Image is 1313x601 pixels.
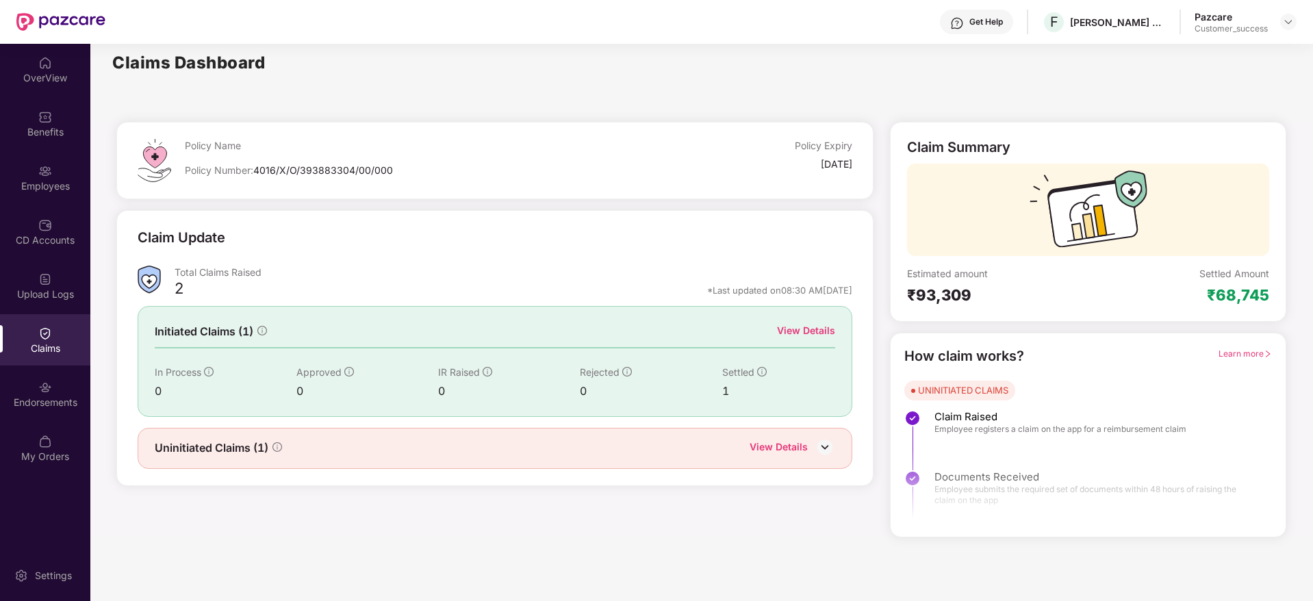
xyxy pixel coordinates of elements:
[257,326,267,335] span: info-circle
[907,139,1010,155] div: Claim Summary
[1283,16,1294,27] img: svg+xml;base64,PHN2ZyBpZD0iRHJvcGRvd24tMzJ4MzIiIHhtbG5zPSJodHRwOi8vd3d3LnczLm9yZy8yMDAwL3N2ZyIgd2...
[904,346,1024,367] div: How claim works?
[38,327,52,340] img: svg+xml;base64,PHN2ZyBpZD0iQ2xhaW0iIHhtbG5zPSJodHRwOi8vd3d3LnczLm9yZy8yMDAwL3N2ZyIgd2lkdGg9IjIwIi...
[14,569,28,583] img: svg+xml;base64,PHN2ZyBpZD0iU2V0dGluZy0yMHgyMCIgeG1sbnM9Imh0dHA6Ly93d3cudzMub3JnLzIwMDAvc3ZnIiB3aW...
[918,383,1008,397] div: UNINITIATED CLAIMS
[1195,23,1268,34] div: Customer_success
[483,367,492,376] span: info-circle
[722,366,754,378] span: Settled
[204,367,214,376] span: info-circle
[438,383,580,400] div: 0
[934,410,1186,424] span: Claim Raised
[777,323,835,338] div: View Details
[950,16,964,30] img: svg+xml;base64,PHN2ZyBpZD0iSGVscC0zMngzMiIgeG1sbnM9Imh0dHA6Ly93d3cudzMub3JnLzIwMDAvc3ZnIiB3aWR0aD...
[38,218,52,232] img: svg+xml;base64,PHN2ZyBpZD0iQ0RfQWNjb3VudHMiIGRhdGEtbmFtZT0iQ0QgQWNjb3VudHMiIHhtbG5zPSJodHRwOi8vd3...
[138,139,171,182] img: svg+xml;base64,PHN2ZyB4bWxucz0iaHR0cDovL3d3dy53My5vcmcvMjAwMC9zdmciIHdpZHRoPSI0OS4zMiIgaGVpZ2h0PS...
[38,272,52,286] img: svg+xml;base64,PHN2ZyBpZD0iVXBsb2FkX0xvZ3MiIGRhdGEtbmFtZT0iVXBsb2FkIExvZ3MiIHhtbG5zPSJodHRwOi8vd3...
[38,381,52,394] img: svg+xml;base64,PHN2ZyBpZD0iRW5kb3JzZW1lbnRzIiB4bWxucz0iaHR0cDovL3d3dy53My5vcmcvMjAwMC9zdmciIHdpZH...
[175,266,853,279] div: Total Claims Raised
[38,435,52,448] img: svg+xml;base64,PHN2ZyBpZD0iTXlfT3JkZXJzIiBkYXRhLW5hbWU9Ik15IE9yZGVycyIgeG1sbnM9Imh0dHA6Ly93d3cudz...
[969,16,1003,27] div: Get Help
[904,410,921,426] img: svg+xml;base64,PHN2ZyBpZD0iU3RlcC1Eb25lLTMyeDMyIiB4bWxucz0iaHR0cDovL3d3dy53My5vcmcvMjAwMC9zdmciIH...
[185,164,630,177] div: Policy Number:
[138,266,161,294] img: ClaimsSummaryIcon
[1050,14,1058,30] span: F
[580,366,620,378] span: Rejected
[722,383,836,400] div: 1
[155,383,296,400] div: 0
[16,13,105,31] img: New Pazcare Logo
[272,442,282,452] span: info-circle
[138,227,225,248] div: Claim Update
[1199,267,1269,280] div: Settled Amount
[31,569,76,583] div: Settings
[907,267,1088,280] div: Estimated amount
[155,323,253,340] span: Initiated Claims (1)
[1219,348,1272,359] span: Learn more
[344,367,354,376] span: info-circle
[907,285,1088,305] div: ₹93,309
[795,139,852,152] div: Policy Expiry
[38,164,52,178] img: svg+xml;base64,PHN2ZyBpZD0iRW1wbG95ZWVzIiB4bWxucz0iaHR0cDovL3d3dy53My5vcmcvMjAwMC9zdmciIHdpZHRoPS...
[296,383,438,400] div: 0
[1070,16,1166,29] div: [PERSON_NAME] & [PERSON_NAME] Labs Private Limited
[185,139,630,152] div: Policy Name
[815,437,835,457] img: DownIcon
[38,56,52,70] img: svg+xml;base64,PHN2ZyBpZD0iSG9tZSIgeG1sbnM9Imh0dHA6Ly93d3cudzMub3JnLzIwMDAvc3ZnIiB3aWR0aD0iMjAiIG...
[1030,170,1147,256] img: svg+xml;base64,PHN2ZyB3aWR0aD0iMTcyIiBoZWlnaHQ9IjExMyIgdmlld0JveD0iMCAwIDE3MiAxMTMiIGZpbGw9Im5vbm...
[438,366,480,378] span: IR Raised
[750,439,808,457] div: View Details
[1195,10,1268,23] div: Pazcare
[296,366,342,378] span: Approved
[253,164,393,176] span: 4016/X/O/393883304/00/000
[580,383,722,400] div: 0
[155,366,201,378] span: In Process
[934,424,1186,435] span: Employee registers a claim on the app for a reimbursement claim
[1264,350,1272,358] span: right
[112,55,265,71] h2: Claims Dashboard
[155,439,268,457] span: Uninitiated Claims (1)
[757,367,767,376] span: info-circle
[1207,285,1269,305] div: ₹68,745
[821,157,852,170] div: [DATE]
[38,110,52,124] img: svg+xml;base64,PHN2ZyBpZD0iQmVuZWZpdHMiIHhtbG5zPSJodHRwOi8vd3d3LnczLm9yZy8yMDAwL3N2ZyIgd2lkdGg9Ij...
[175,279,183,302] div: 2
[622,367,632,376] span: info-circle
[707,284,852,296] div: *Last updated on 08:30 AM[DATE]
